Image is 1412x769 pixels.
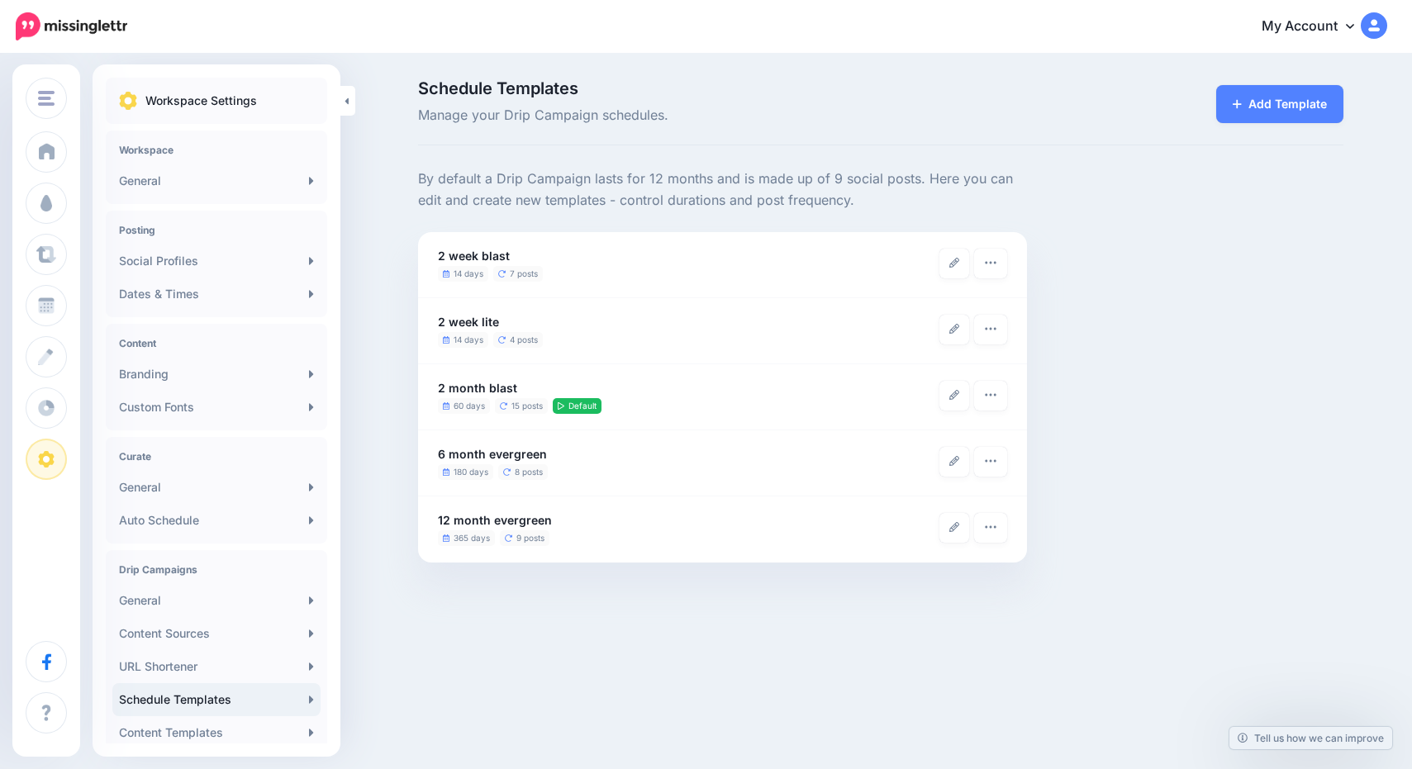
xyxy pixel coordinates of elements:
p: By default a Drip Campaign lasts for 12 months and is made up of 9 social posts. Here you can edi... [418,169,1027,211]
li: 14 days [438,332,488,348]
a: Custom Fonts [112,391,321,424]
h4: Workspace [119,144,314,156]
span: Manage your Drip Campaign schedules. [418,105,1027,126]
a: Add Template [1216,85,1343,123]
a: General [112,164,321,197]
b: 2 week blast [438,249,510,263]
b: 2 month blast [438,381,517,395]
h4: Content [119,337,314,349]
li: 365 days [438,530,495,546]
li: 9 posts [500,530,549,546]
b: 12 month evergreen [438,513,552,527]
li: 14 days [438,266,488,282]
a: Content Templates [112,716,321,749]
p: Workspace Settings [145,91,257,111]
a: Content Sources [112,617,321,650]
h4: Posting [119,224,314,236]
a: Branding [112,358,321,391]
a: Schedule Templates [112,683,321,716]
li: 7 posts [493,266,543,282]
a: Dates & Times [112,278,321,311]
img: Missinglettr [16,12,127,40]
a: Social Profiles [112,244,321,278]
li: 4 posts [493,332,543,348]
a: Auto Schedule [112,504,321,537]
img: settings.png [119,92,137,110]
li: 180 days [438,464,493,480]
span: Schedule Templates [418,80,1027,97]
a: General [112,584,321,617]
li: 60 days [438,398,490,414]
img: menu.png [38,91,55,106]
a: General [112,471,321,504]
a: Tell us how we can improve [1229,727,1392,749]
b: 2 week lite [438,315,499,329]
h4: Curate [119,450,314,463]
h4: Drip Campaigns [119,563,314,576]
li: 8 posts [498,464,548,480]
a: URL Shortener [112,650,321,683]
a: My Account [1245,7,1387,47]
li: Default [553,398,601,414]
li: 15 posts [495,398,548,414]
b: 6 month evergreen [438,447,547,461]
